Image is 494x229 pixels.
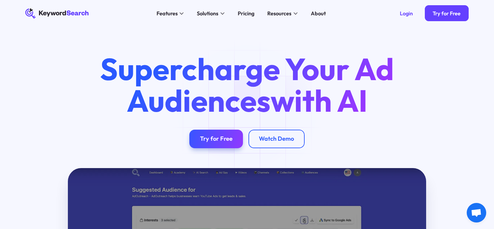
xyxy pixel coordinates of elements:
[200,135,233,143] div: Try for Free
[157,9,178,18] div: Features
[259,135,294,143] div: Watch Demo
[307,8,330,19] a: About
[88,53,406,116] h1: Supercharge Your Ad Audiences
[311,9,326,18] div: About
[392,5,421,21] a: Login
[189,130,243,148] a: Try for Free
[467,203,486,222] div: Ouvrir le chat
[271,81,368,120] span: with AI
[238,9,254,18] div: Pricing
[425,5,469,21] a: Try for Free
[400,10,413,17] div: Login
[267,9,291,18] div: Resources
[433,10,461,17] div: Try for Free
[197,9,218,18] div: Solutions
[234,8,258,19] a: Pricing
